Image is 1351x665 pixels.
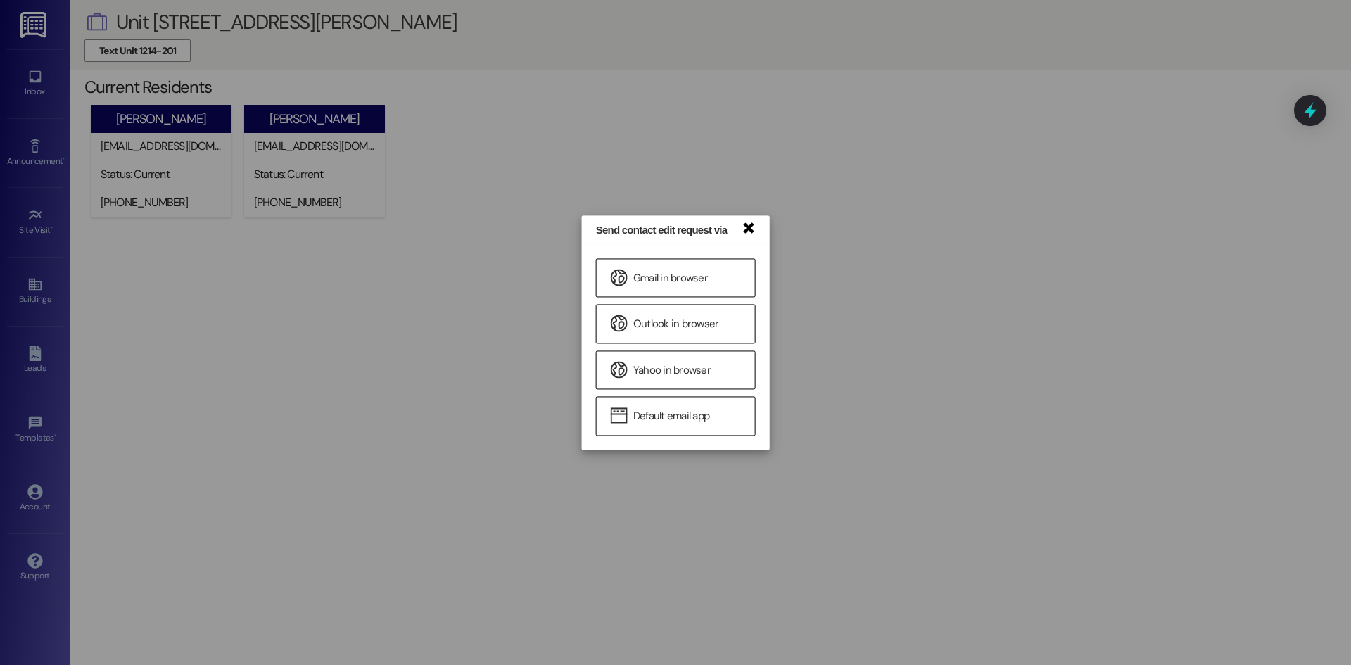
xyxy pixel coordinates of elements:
a: Outlook in browser [596,305,756,343]
span: Outlook in browser [633,317,719,332]
a: Yahoo in browser [596,350,756,389]
div: Send contact edit request via [596,222,728,237]
span: Gmail in browser [633,271,708,286]
a: × [741,220,755,234]
span: Default email app [633,410,709,424]
a: Gmail in browser [596,258,756,297]
span: Yahoo in browser [633,363,711,378]
a: Default email app [596,397,756,436]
